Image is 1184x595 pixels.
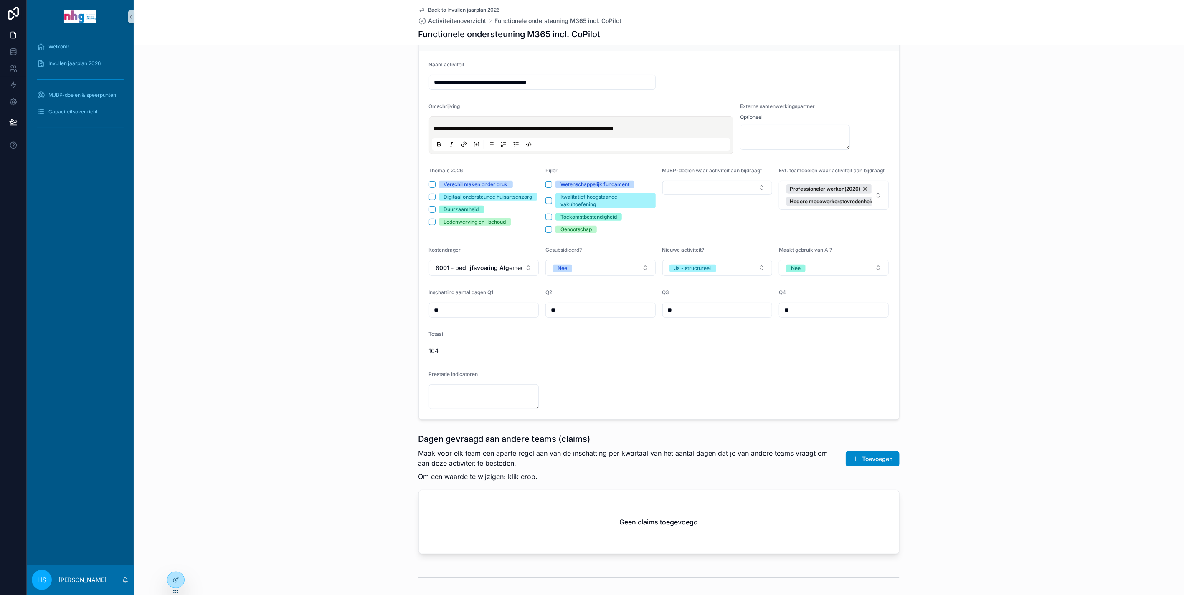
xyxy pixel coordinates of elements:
[790,198,890,205] span: Hogere medewerkerstevredenheid(2026)
[37,575,46,585] span: HS
[662,181,772,195] button: Select Button
[429,331,444,337] span: Totaal
[429,260,539,276] button: Select Button
[662,289,669,295] span: Q3
[444,193,532,201] div: Digitaal ondersteunde huisartsenzorg
[560,213,617,221] div: Toekomstbestendigheid
[740,103,815,109] span: Externe samenwerkingspartner
[428,7,500,13] span: Back to Invullen jaarplan 2026
[429,61,465,68] span: Naam activiteit
[779,181,889,210] button: Select Button
[444,218,506,226] div: Ledenwerving en -behoud
[48,92,116,98] span: MJBP-doelen & speerpunten
[545,260,656,276] button: Select Button
[779,289,786,295] span: Q4
[779,247,832,253] span: Maakt gebruik van AI?
[32,56,129,71] a: Invullen jaarplan 2026
[791,265,801,272] div: Nee
[48,108,98,115] span: Capaciteitsoverzicht
[32,88,129,103] a: MJBP-doelen & speerpunten
[786,184,872,194] button: Unselect 246
[790,186,860,192] span: Professioneler werken(2026)
[444,181,508,188] div: Verschil maken onder druk
[429,247,461,253] span: Kostendrager
[620,517,698,527] h2: Geen claims toegevoegd
[428,17,487,25] span: Activiteitenoverzicht
[740,114,763,121] span: Optioneel
[436,264,522,272] span: 8001 - bedrijfsvoering Algemeen (clusterhoofd)
[662,247,705,253] span: Nieuwe activiteit?
[558,265,567,272] div: Nee
[418,448,837,468] p: Maak voor elk team een aparte regel aan van de inschatting per kwartaal van het aantal dagen dat ...
[27,33,134,145] div: scrollable content
[418,28,601,40] h1: Functionele ondersteuning M365 incl. CoPilot
[545,167,558,174] span: Pijler
[418,7,500,13] a: Back to Invullen jaarplan 2026
[560,181,629,188] div: Wetenschappelijk fundament
[846,451,900,466] button: Toevoegen
[786,197,902,206] button: Unselect 244
[32,104,129,119] a: Capaciteitsoverzicht
[495,17,622,25] a: Functionele ondersteuning M365 incl. CoPilot
[674,265,711,272] div: Ja - structureel
[779,167,885,174] span: Evt. teamdoelen waar activiteit aan bijdraagt
[418,471,837,482] p: Om een waarde te wijzigen: klik erop.
[779,260,889,276] button: Select Button
[662,260,772,276] button: Select Button
[429,103,460,109] span: Omschrijving
[545,289,552,295] span: Q2
[429,289,494,295] span: Inschatting aantal dagen Q1
[444,206,479,213] div: Duurzaamheid
[429,167,464,174] span: Thema's 2026
[560,226,592,233] div: Genootschap
[48,60,101,67] span: Invullen jaarplan 2026
[418,433,837,445] h1: Dagen gevraagd aan andere teams (claims)
[32,39,129,54] a: Welkom!
[429,371,478,377] span: Prestatie indicatoren
[560,193,651,208] div: Kwalitatief hoogstaande vakuitoefening
[418,17,487,25] a: Activiteitenoverzicht
[545,247,582,253] span: Gesubsidieerd?
[58,576,106,584] p: [PERSON_NAME]
[64,10,96,23] img: App logo
[662,167,762,174] span: MJBP-doelen waar activiteit aan bijdraagt
[48,43,69,50] span: Welkom!
[429,347,889,355] span: 104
